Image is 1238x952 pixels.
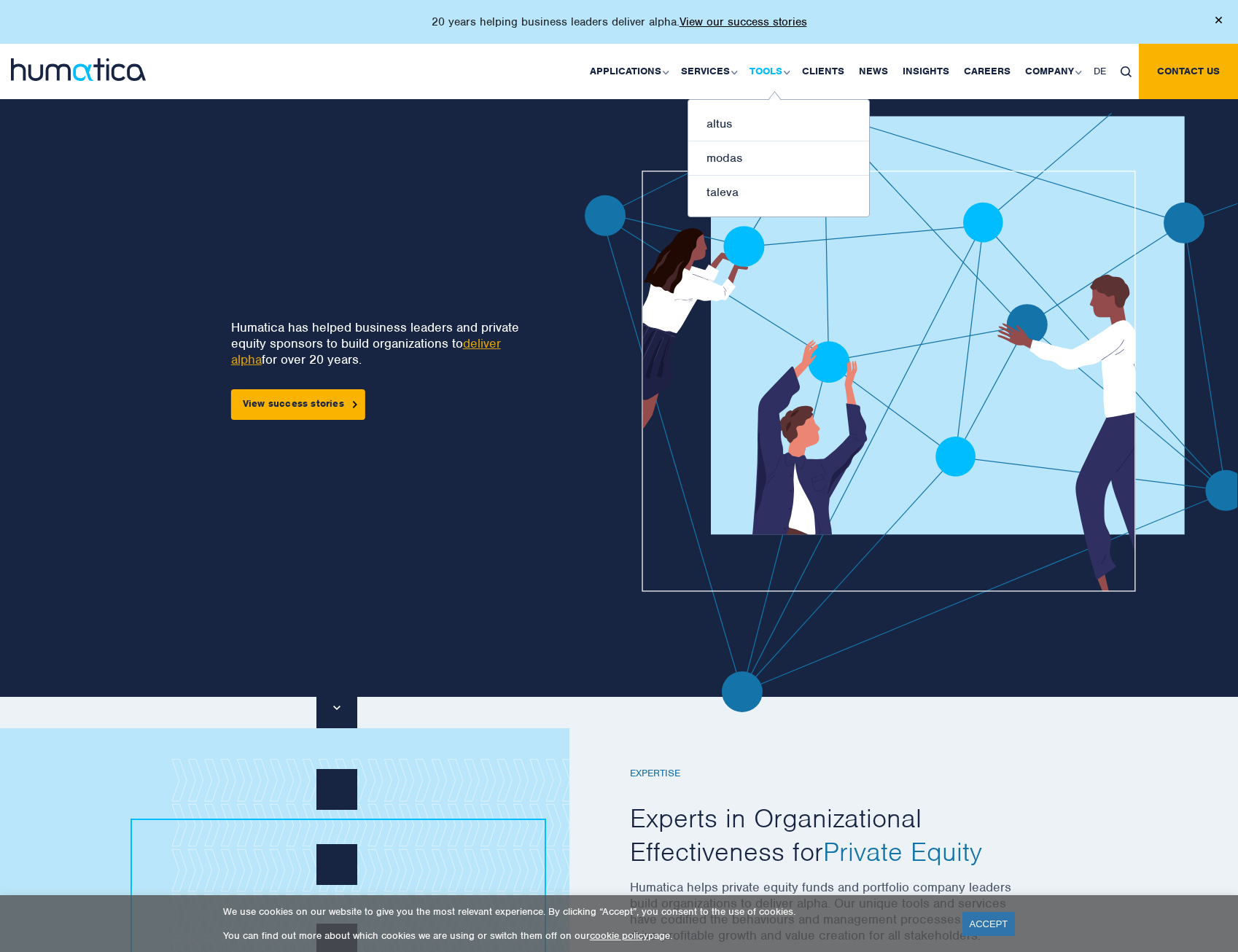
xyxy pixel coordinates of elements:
a: Contact us [1139,44,1238,99]
a: Tools [742,44,795,99]
a: modas [688,141,869,176]
img: search_icon [1121,66,1132,77]
span: DE [1094,65,1106,77]
a: View our success stories [680,15,807,29]
a: Services [674,44,742,99]
span: Private Equity [823,835,982,868]
a: DE [1086,44,1113,99]
img: downarrow [333,706,340,711]
a: Careers [957,44,1018,99]
p: Humatica has helped business leaders and private equity sponsors to build organizations to for ov... [231,319,531,367]
a: News [852,44,895,99]
a: Company [1018,44,1086,99]
a: ACCEPT [962,912,1016,936]
h2: Experts in Organizational Effectiveness for [630,802,1024,868]
a: cookie policy [590,929,648,942]
p: We use cookies on our website to give you the most relevant experience. By clicking “Accept”, you... [223,905,944,918]
a: View success stories [231,389,365,420]
a: Clients [795,44,852,99]
img: logo [11,58,146,81]
a: altus [688,107,869,141]
a: taleva [688,176,869,209]
h6: EXPERTISE [630,768,1024,780]
a: Insights [895,44,957,99]
p: You can find out more about which cookies we are using or switch them off on our page. [223,929,944,942]
a: deliver alpha [231,335,501,367]
a: Applications [583,44,674,99]
p: 20 years helping business leaders deliver alpha. [432,15,807,29]
img: arrowicon [353,401,357,407]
